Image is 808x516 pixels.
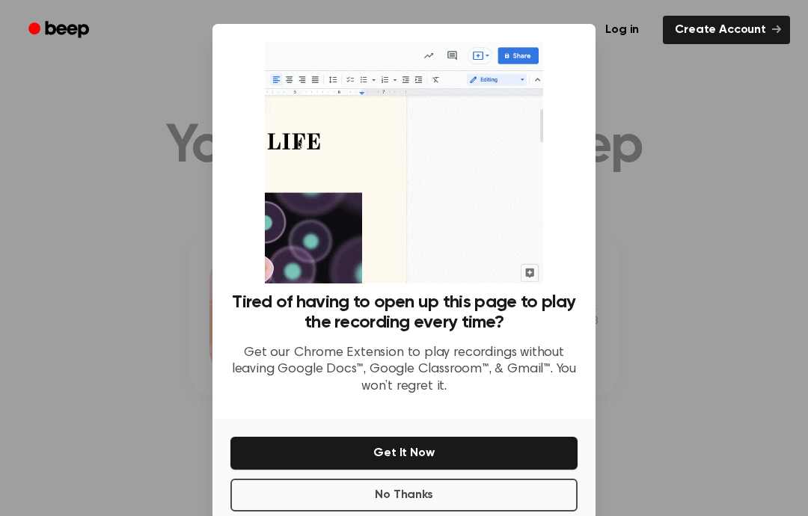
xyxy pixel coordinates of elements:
[230,437,578,470] button: Get It Now
[265,42,542,283] img: Beep extension in action
[18,16,102,45] a: Beep
[663,16,790,44] a: Create Account
[230,479,578,512] button: No Thanks
[230,292,578,333] h3: Tired of having to open up this page to play the recording every time?
[590,13,654,47] a: Log in
[230,345,578,396] p: Get our Chrome Extension to play recordings without leaving Google Docs™, Google Classroom™, & Gm...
